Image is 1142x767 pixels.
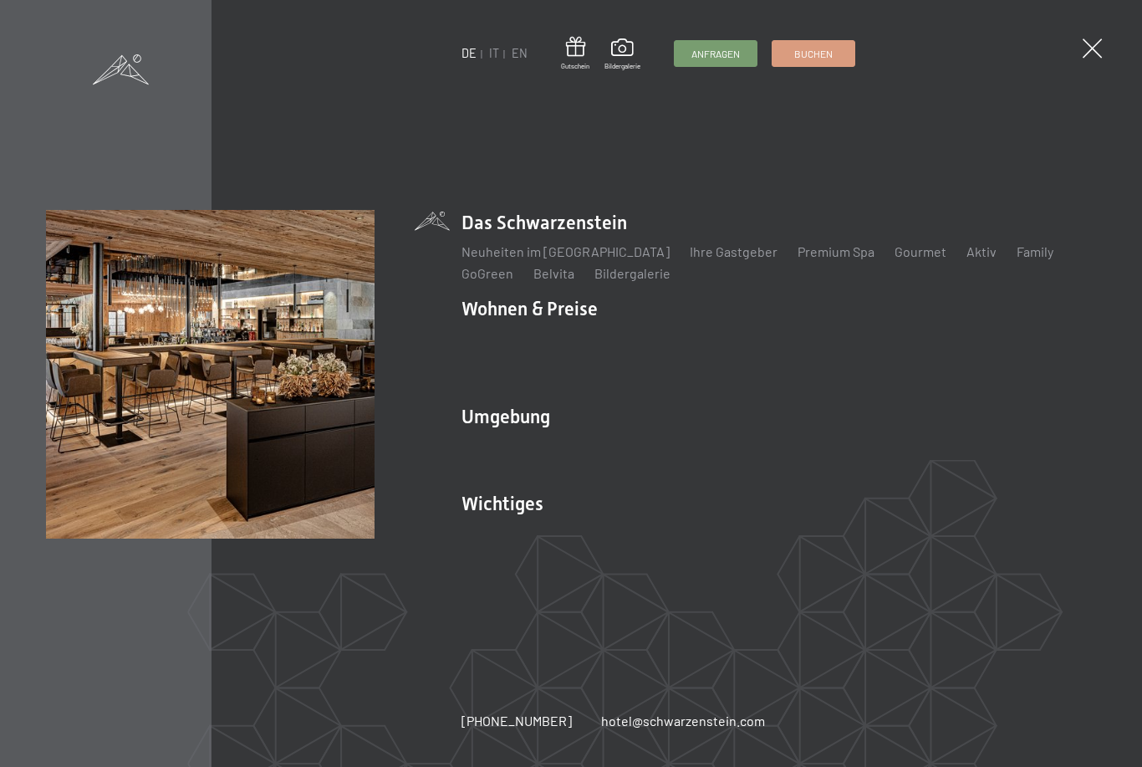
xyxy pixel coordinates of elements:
[601,712,765,730] a: hotel@schwarzenstein.com
[1017,243,1053,259] a: Family
[691,47,740,61] span: Anfragen
[512,46,528,60] a: EN
[461,243,670,259] a: Neuheiten im [GEOGRAPHIC_DATA]
[461,265,513,281] a: GoGreen
[895,243,946,259] a: Gourmet
[461,712,572,730] a: [PHONE_NUMBER]
[604,62,640,71] span: Bildergalerie
[461,713,572,729] span: [PHONE_NUMBER]
[966,243,997,259] a: Aktiv
[690,243,777,259] a: Ihre Gastgeber
[794,47,833,61] span: Buchen
[675,41,757,66] a: Anfragen
[461,46,477,60] a: DE
[561,37,589,71] a: Gutschein
[604,38,640,70] a: Bildergalerie
[489,46,499,60] a: IT
[533,265,574,281] a: Belvita
[594,265,670,281] a: Bildergalerie
[772,41,854,66] a: Buchen
[561,62,589,71] span: Gutschein
[798,243,874,259] a: Premium Spa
